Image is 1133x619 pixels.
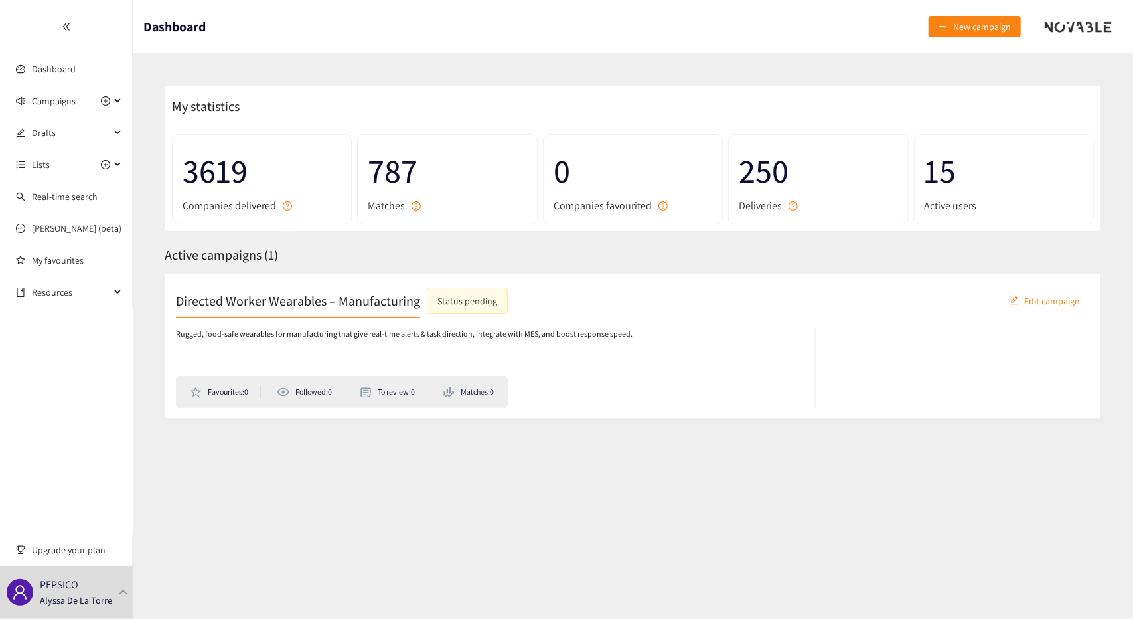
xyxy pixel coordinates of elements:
[32,63,76,75] a: Dashboard
[165,246,278,264] span: Active campaigns ( 1 )
[16,545,25,555] span: trophy
[443,386,494,398] li: Matches: 0
[165,98,240,115] span: My statistics
[283,201,292,211] span: question-circle
[40,593,112,608] p: Alyssa De La Torre
[32,222,121,234] a: [PERSON_NAME] (beta)
[32,151,50,178] span: Lists
[176,328,633,341] p: Rugged, food-safe wearables for manufacturing that give real-time alerts & task direction, integr...
[32,247,122,274] a: My favourites
[739,197,782,214] span: Deliveries
[190,386,261,398] li: Favourites: 0
[62,22,71,31] span: double-left
[953,19,1011,34] span: New campaign
[929,16,1021,37] button: plusNew campaign
[917,476,1133,619] div: Chat Widget
[101,160,110,169] span: plus-circle
[32,279,110,306] span: Resources
[32,191,98,203] a: Real-time search
[16,160,25,169] span: unordered-list
[368,145,526,197] span: 787
[32,120,110,146] span: Drafts
[32,88,76,114] span: Campaigns
[939,22,948,33] span: plus
[183,197,276,214] span: Companies delivered
[40,576,78,593] p: PEPSICO
[183,145,341,197] span: 3619
[360,386,427,398] li: To review: 0
[1010,296,1019,306] span: edit
[176,291,420,309] h2: Directed Worker Wearables – Manufacturing
[1024,293,1080,308] span: Edit campaign
[739,145,897,197] span: 250
[16,128,25,137] span: edit
[165,273,1101,419] a: Directed Worker Wearables – ManufacturingStatus pendingeditEdit campaignRugged, food-safe wearabl...
[12,584,28,600] span: user
[16,288,25,297] span: book
[554,197,652,214] span: Companies favourited
[1000,290,1090,311] button: editEdit campaign
[658,201,668,211] span: question-circle
[16,96,25,106] span: sound
[437,293,497,308] div: Status pending
[925,197,977,214] span: Active users
[368,197,405,214] span: Matches
[412,201,421,211] span: question-circle
[789,201,798,211] span: question-circle
[554,145,712,197] span: 0
[277,386,344,398] li: Followed: 0
[925,145,1083,197] span: 15
[101,96,110,106] span: plus-circle
[32,537,122,563] span: Upgrade your plan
